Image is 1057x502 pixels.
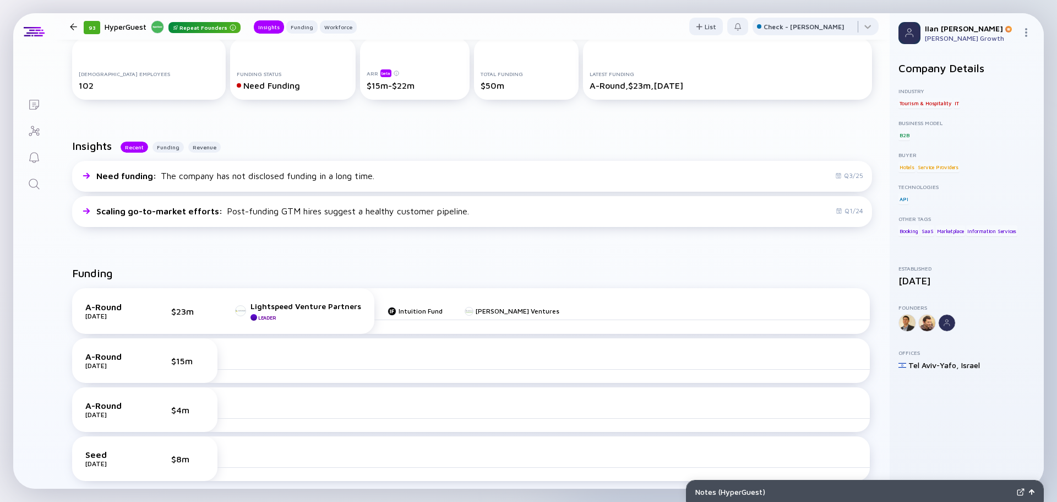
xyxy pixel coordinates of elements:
div: $15m [171,356,204,366]
button: List [689,18,723,35]
div: [DEMOGRAPHIC_DATA] Employees [79,71,219,77]
div: Seed [85,450,140,460]
div: 102 [79,80,219,90]
div: A-Round [85,352,140,361]
div: $50m [481,80,572,90]
div: $15m-$22m [367,80,464,90]
div: Information Services [966,225,1017,236]
div: Notes ( HyperGuest ) [695,487,1012,496]
div: [DATE] [898,275,1035,287]
span: Scaling go-to-market efforts : [96,206,225,216]
div: Industry [898,88,1035,94]
div: [DATE] [85,361,140,370]
button: Funding [286,20,318,34]
img: Expand Notes [1017,488,1025,496]
div: Hotels [898,161,916,172]
div: beta [380,69,391,77]
a: Investor Map [13,117,55,143]
img: Israel Flag [898,361,906,369]
img: Profile Picture [898,22,920,44]
div: [DATE] [85,460,140,468]
div: A-Round [85,401,140,411]
div: Repeat Founders [168,22,241,33]
a: Reminders [13,143,55,170]
a: [PERSON_NAME] Ventures [465,307,559,315]
div: [DATE] [85,411,140,419]
div: Lightspeed Venture Partners [250,301,361,311]
div: Q3/25 [835,171,863,180]
div: [PERSON_NAME] Ventures [476,307,559,315]
a: Lists [13,90,55,117]
div: Latest Funding [590,71,865,77]
div: Business Model [898,120,1035,126]
div: SaaS [920,225,934,236]
div: [DATE] [85,312,140,320]
div: Insights [254,21,284,33]
div: A-Round, $23m, [DATE] [590,80,865,90]
div: Booking [898,225,919,236]
div: Funding [286,21,318,33]
button: Workforce [320,20,357,34]
a: Search [13,170,55,196]
div: Funding Status [237,71,349,77]
img: Menu [1022,28,1031,37]
div: ARR [367,69,464,77]
a: Lightspeed Venture PartnersLeader [235,301,361,321]
div: 93 [84,21,100,34]
div: Need Funding [237,80,349,90]
div: $8m [171,454,204,464]
div: Post-funding GTM hires suggest a healthy customer pipeline. [96,206,469,216]
div: B2B [898,129,910,141]
div: Ilan [PERSON_NAME] [925,24,1017,33]
div: A-Round [85,302,140,312]
div: Intuition Fund [399,307,443,315]
div: $23m [171,306,204,316]
button: Insights [254,20,284,34]
h2: Insights [72,139,112,152]
div: Offices [898,349,1035,356]
img: Open Notes [1029,489,1034,495]
h2: Funding [72,267,113,279]
div: Tourism & Hospitality [898,98,952,109]
div: Other Tags [898,215,1035,222]
div: Workforce [320,21,357,33]
div: Q1/24 [836,207,863,215]
div: Tel Aviv-Yafo , [908,360,959,370]
div: The company has not disclosed funding in a long time. [96,171,374,181]
h2: Company Details [898,62,1035,74]
span: Need funding : [96,171,159,181]
a: Intuition Fund [388,307,443,315]
div: $4m [171,405,204,415]
div: Check - [PERSON_NAME] [764,23,844,31]
div: Established [898,265,1035,272]
div: [PERSON_NAME] Growth [925,34,1017,42]
div: Service Providers [917,161,960,172]
div: API [898,193,909,204]
button: Revenue [188,142,221,153]
div: Technologies [898,183,1035,190]
button: Recent [121,142,148,153]
button: Funding [152,142,184,153]
div: Israel [961,360,980,370]
div: Leader [258,315,276,321]
div: Buyer [898,152,1035,158]
div: Marketplace [936,225,965,236]
div: Founders [898,304,1035,311]
div: HyperGuest [105,20,241,34]
div: IT [954,98,960,109]
div: Total Funding [481,71,572,77]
